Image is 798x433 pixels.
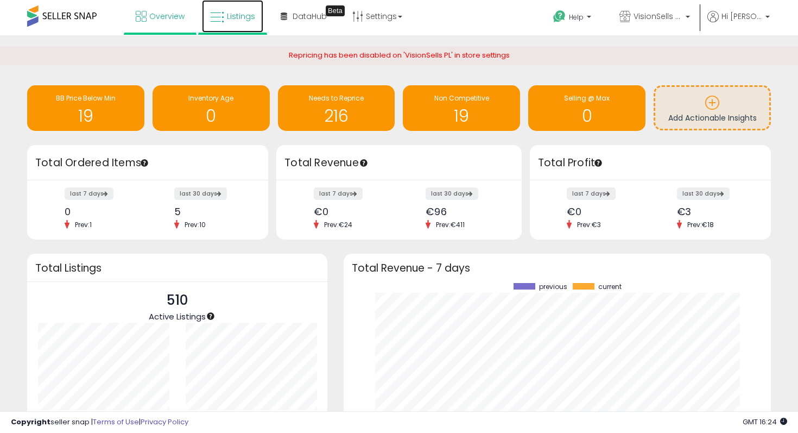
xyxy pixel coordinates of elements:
h1: 0 [158,107,264,125]
h3: Total Ordered Items [35,155,260,171]
a: Non Competitive 19 [403,85,520,131]
div: €0 [314,206,391,217]
a: Add Actionable Insights [655,87,769,129]
h1: 216 [283,107,390,125]
span: 2025-09-10 16:24 GMT [743,417,787,427]
span: Overview [149,11,185,22]
label: last 7 days [314,187,363,200]
span: Help [569,12,584,22]
h3: Total Listings [35,264,319,272]
div: €96 [426,206,503,217]
div: Tooltip anchor [140,158,149,168]
h1: 19 [33,107,139,125]
div: Tooltip anchor [206,311,216,321]
span: Prev: 10 [179,220,211,229]
div: €0 [567,206,642,217]
label: last 30 days [174,187,227,200]
span: Hi [PERSON_NAME] [721,11,762,22]
div: 5 [174,206,249,217]
div: Tooltip anchor [326,5,345,16]
span: Add Actionable Insights [668,112,757,123]
p: 510 [149,290,206,311]
div: seller snap | | [11,417,188,428]
span: Selling @ Max [564,93,610,103]
span: Repricing has been disabled on 'VisionSells PL' in store settings [289,50,510,60]
span: Non Competitive [434,93,489,103]
div: 0 [65,206,140,217]
a: Needs to Reprice 216 [278,85,395,131]
h3: Total Revenue [284,155,514,171]
span: Listings [227,11,255,22]
span: BB Price Below Min [56,93,116,103]
a: Help [544,2,602,35]
h3: Total Profit [538,155,763,171]
a: Selling @ Max 0 [528,85,645,131]
span: Prev: €18 [682,220,719,229]
label: last 30 days [677,187,730,200]
b: 509 [79,409,97,422]
i: Get Help [553,10,566,23]
span: Prev: €3 [572,220,606,229]
div: Tooltip anchor [359,158,369,168]
span: Prev: 1 [69,220,97,229]
strong: Copyright [11,417,50,427]
span: Prev: €24 [319,220,358,229]
span: Inventory Age [188,93,233,103]
div: Tooltip anchor [593,158,603,168]
span: Needs to Reprice [309,93,364,103]
a: Hi [PERSON_NAME] [707,11,770,35]
b: 184 [226,409,242,422]
span: Active Listings [149,311,206,322]
span: Prev: €411 [430,220,470,229]
h1: 19 [408,107,515,125]
a: Terms of Use [93,417,139,427]
label: last 30 days [426,187,478,200]
label: last 7 days [567,187,616,200]
span: DataHub [293,11,327,22]
label: last 7 days [65,187,113,200]
h1: 0 [534,107,640,125]
a: Inventory Age 0 [153,85,270,131]
span: current [598,283,622,291]
span: VisionSells NL [634,11,682,22]
span: previous [539,283,567,291]
div: €3 [677,206,752,217]
a: Privacy Policy [141,417,188,427]
h3: Total Revenue - 7 days [352,264,763,272]
a: BB Price Below Min 19 [27,85,144,131]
